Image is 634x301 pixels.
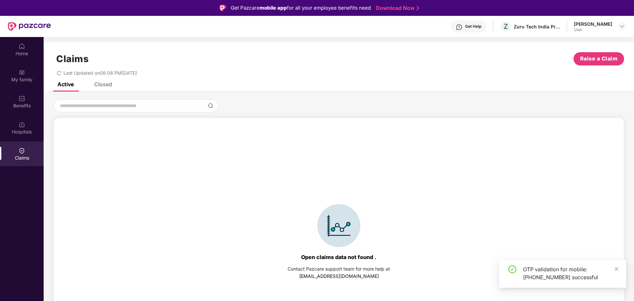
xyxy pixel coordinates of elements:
[219,5,226,11] img: Logo
[504,22,508,30] span: Z
[56,53,89,64] h1: Claims
[619,24,625,29] img: svg+xml;base64,PHN2ZyBpZD0iRHJvcGRvd24tMzJ4MzIiIHhtbG5zPSJodHRwOi8vd3d3LnczLm9yZy8yMDAwL3N2ZyIgd2...
[574,52,624,65] button: Raise a Claim
[259,5,287,11] strong: mobile app
[58,81,74,88] div: Active
[508,265,516,273] span: check-circle
[416,5,419,12] img: Stroke
[8,22,51,31] img: New Pazcare Logo
[288,265,390,273] div: Contact Pazcare support team for more help at
[231,4,371,12] div: Get Pazcare for all your employee benefits need
[317,204,360,247] img: svg+xml;base64,PHN2ZyBpZD0iSWNvbl9DbGFpbSIgZGF0YS1uYW1lPSJJY29uIENsYWltIiB4bWxucz0iaHR0cDovL3d3dy...
[299,273,379,279] a: [EMAIL_ADDRESS][DOMAIN_NAME]
[57,70,61,76] span: redo
[19,69,25,76] img: svg+xml;base64,PHN2ZyB3aWR0aD0iMjAiIGhlaWdodD0iMjAiIHZpZXdCb3g9IjAgMCAyMCAyMCIgZmlsbD0ibm9uZSIgeG...
[19,121,25,128] img: svg+xml;base64,PHN2ZyBpZD0iSG9zcGl0YWxzIiB4bWxucz0iaHR0cDovL3d3dy53My5vcmcvMjAwMC9zdmciIHdpZHRoPS...
[19,147,25,154] img: svg+xml;base64,PHN2ZyBpZD0iQ2xhaW0iIHhtbG5zPSJodHRwOi8vd3d3LnczLm9yZy8yMDAwL3N2ZyIgd2lkdGg9IjIwIi...
[614,267,619,271] span: close
[376,5,417,12] a: Download Now
[514,23,560,30] div: Zuru Tech India Private Limited
[19,43,25,50] img: svg+xml;base64,PHN2ZyBpZD0iSG9tZSIgeG1sbnM9Imh0dHA6Ly93d3cudzMub3JnLzIwMDAvc3ZnIiB3aWR0aD0iMjAiIG...
[580,55,618,63] span: Raise a Claim
[465,24,481,29] div: Get Help
[63,70,137,76] span: Last Updated on 08:08 PM[DATE]
[19,95,25,102] img: svg+xml;base64,PHN2ZyBpZD0iQmVuZWZpdHMiIHhtbG5zPSJodHRwOi8vd3d3LnczLm9yZy8yMDAwL3N2ZyIgd2lkdGg9Ij...
[523,265,618,281] div: OTP validation for mobile: [PHONE_NUMBER] successful
[574,27,612,32] div: User
[301,254,376,260] div: Open claims data not found .
[94,81,112,88] div: Closed
[574,21,612,27] div: [PERSON_NAME]
[208,103,213,108] img: svg+xml;base64,PHN2ZyBpZD0iU2VhcmNoLTMyeDMyIiB4bWxucz0iaHR0cDovL3d3dy53My5vcmcvMjAwMC9zdmciIHdpZH...
[456,24,462,30] img: svg+xml;base64,PHN2ZyBpZD0iSGVscC0zMngzMiIgeG1sbnM9Imh0dHA6Ly93d3cudzMub3JnLzIwMDAvc3ZnIiB3aWR0aD...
